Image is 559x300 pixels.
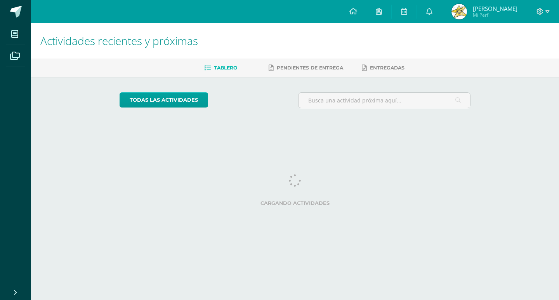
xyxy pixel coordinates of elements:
a: todas las Actividades [120,92,208,108]
a: Entregadas [362,62,404,74]
a: Tablero [204,62,237,74]
img: 8dc4217d25edd1b77de4772aafab4d68.png [451,4,467,19]
span: Tablero [214,65,237,71]
span: [PERSON_NAME] [473,5,517,12]
span: Mi Perfil [473,12,517,18]
label: Cargando actividades [120,200,471,206]
span: Actividades recientes y próximas [40,33,198,48]
input: Busca una actividad próxima aquí... [299,93,470,108]
span: Entregadas [370,65,404,71]
a: Pendientes de entrega [269,62,343,74]
span: Pendientes de entrega [277,65,343,71]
